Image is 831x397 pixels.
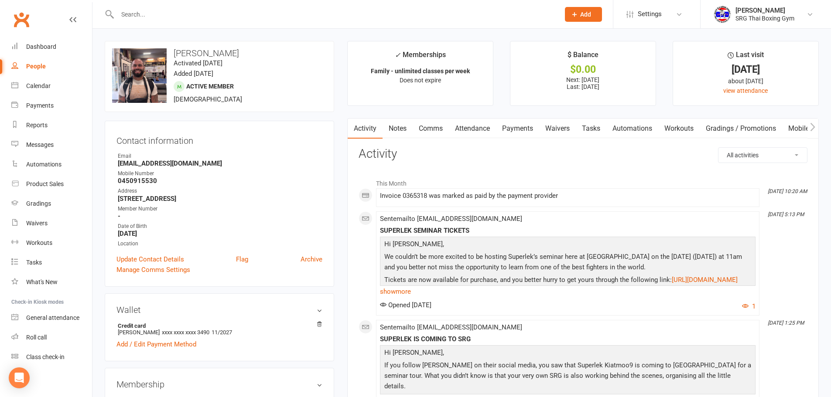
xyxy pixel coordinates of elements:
div: What's New [26,278,58,285]
span: Opened [DATE] [380,301,431,309]
div: Waivers [26,220,48,227]
div: Class check-in [26,353,65,360]
span: Does not expire [400,77,441,84]
strong: [DATE] [118,230,322,238]
a: What's New [11,272,92,292]
div: Tasks [26,259,42,266]
a: Class kiosk mode [11,347,92,367]
span: Add [580,11,591,18]
a: Mobile App [782,119,829,139]
h3: Contact information [116,132,322,146]
div: Calendar [26,82,51,89]
a: Clubworx [10,9,32,31]
div: Last visit [728,49,764,65]
div: about [DATE] [681,76,810,86]
a: Tasks [576,119,606,139]
div: Reports [26,122,48,129]
strong: Credit card [118,322,318,329]
a: Automations [11,155,92,174]
p: Hi [PERSON_NAME], [382,347,753,360]
h3: Membership [116,380,322,389]
a: People [11,57,92,76]
span: xxxx xxxx xxxx 3490 [162,329,209,336]
a: show more [380,285,756,298]
a: Dashboard [11,37,92,57]
img: image1740379504.png [112,48,167,103]
a: Flag [236,254,248,265]
i: [DATE] 1:25 PM [768,320,804,326]
a: Messages [11,135,92,155]
div: SUPERLEK SEMINAR TICKETS [380,227,756,234]
a: Calendar [11,76,92,96]
div: Memberships [395,49,446,65]
span: 11/2027 [212,329,232,336]
a: Waivers [11,214,92,233]
span: Sent email to [EMAIL_ADDRESS][DOMAIN_NAME] [380,323,522,331]
a: Notes [383,119,413,139]
div: Automations [26,161,62,168]
a: General attendance kiosk mode [11,308,92,328]
strong: 0450915530 [118,177,322,185]
p: If you follow [PERSON_NAME] on their social media, you saw that Superlek Kiatmoo9 is coming to [G... [382,360,753,394]
a: Gradings [11,194,92,214]
p: Hi [PERSON_NAME], [382,239,753,251]
div: Dashboard [26,43,56,50]
h3: Activity [359,147,807,161]
span: Sent email to [EMAIL_ADDRESS][DOMAIN_NAME] [380,215,522,223]
a: Manage Comms Settings [116,265,190,275]
a: Reports [11,115,92,135]
a: Archive [301,254,322,265]
div: Invoice 0365318 was marked as paid by the payment provider [380,192,756,200]
div: Messages [26,141,54,148]
time: Activated [DATE] [174,59,222,67]
a: Attendance [449,119,496,139]
strong: - [118,212,322,220]
div: Product Sales [26,180,64,187]
a: Payments [496,119,539,139]
div: Open Intercom Messenger [9,367,30,388]
div: SRG Thai Boxing Gym [735,14,794,22]
div: General attendance [26,314,79,321]
button: 1 [742,301,756,312]
div: [DATE] [681,65,810,74]
h3: [PERSON_NAME] [112,48,327,58]
time: Added [DATE] [174,70,213,78]
a: Update Contact Details [116,254,184,265]
a: Add / Edit Payment Method [116,339,196,349]
div: Workouts [26,239,52,246]
span: [DEMOGRAPHIC_DATA] [174,95,242,103]
a: Comms [413,119,449,139]
strong: [STREET_ADDRESS] [118,195,322,203]
strong: [EMAIL_ADDRESS][DOMAIN_NAME] [118,159,322,167]
div: Location [118,240,322,248]
img: thumb_image1718682644.png [714,6,731,23]
div: [PERSON_NAME] [735,7,794,14]
i: ✓ [395,51,400,59]
div: Payments [26,102,54,109]
div: $ Balance [568,49,598,65]
i: [DATE] 5:13 PM [768,211,804,217]
li: [PERSON_NAME] [116,321,322,337]
div: People [26,63,46,70]
input: Search... [115,8,554,20]
a: view attendance [723,87,768,94]
div: Roll call [26,334,47,341]
p: Next: [DATE] Last: [DATE] [518,76,648,90]
div: Address [118,187,322,195]
a: Workouts [11,233,92,253]
a: Roll call [11,328,92,347]
div: Mobile Number [118,170,322,178]
button: Add [565,7,602,22]
li: This Month [359,174,807,188]
a: Product Sales [11,174,92,194]
a: Waivers [539,119,576,139]
a: [URL][DOMAIN_NAME] [672,276,738,284]
div: Date of Birth [118,222,322,231]
div: Gradings [26,200,51,207]
h3: Wallet [116,305,322,315]
div: Member Number [118,205,322,213]
p: We couldn’t be more excited to be hosting Superlek’s seminar here at [GEOGRAPHIC_DATA] on the [DA... [382,251,753,275]
p: Tickets are now available for purchase, and you better hurry to get yours through the following l... [382,275,753,287]
strong: Family - unlimited classes per week [371,68,470,75]
a: Automations [606,119,658,139]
